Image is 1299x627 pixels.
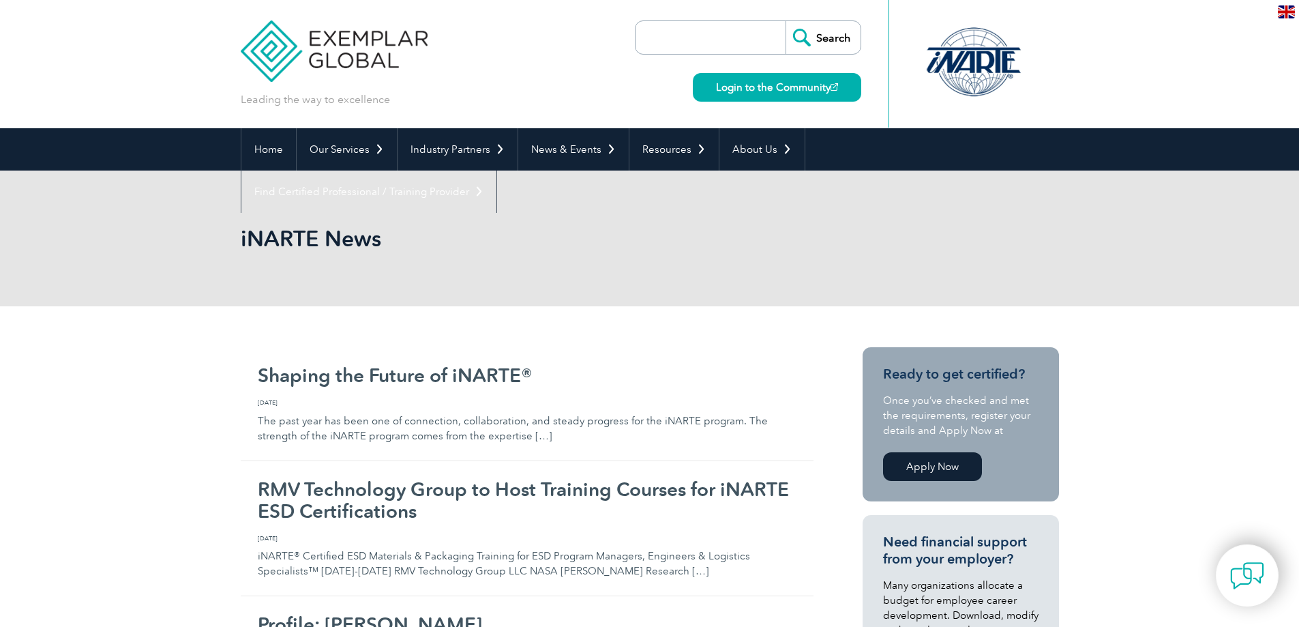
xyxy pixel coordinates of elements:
[258,398,796,443] p: The past year has been one of connection, collaboration, and steady progress for the iNARTE progr...
[241,347,813,461] a: Shaping the Future of iNARTE® [DATE] The past year has been one of connection, collaboration, and...
[518,128,629,171] a: News & Events
[629,128,719,171] a: Resources
[258,534,796,579] p: iNARTE® Certified ESD Materials & Packaging Training for ESD Program Managers, Engineers & Logist...
[258,364,796,386] h2: Shaping the Future of iNARTE®
[1230,559,1264,593] img: contact-chat.png
[398,128,518,171] a: Industry Partners
[831,83,838,91] img: open_square.png
[883,393,1039,438] p: Once you’ve checked and met the requirements, register your details and Apply Now at
[258,398,796,407] span: [DATE]
[883,534,1039,568] h3: Need financial support from your employer?
[297,128,397,171] a: Our Services
[883,366,1039,383] h3: Ready to get certified?
[719,128,805,171] a: About Us
[786,21,861,54] input: Search
[241,171,496,213] a: Find Certified Professional / Training Provider
[241,461,813,597] a: RMV Technology Group to Host Training Courses for iNARTE ESD Certifications [DATE] iNARTE® Certif...
[258,534,796,543] span: [DATE]
[693,73,861,102] a: Login to the Community
[241,92,390,107] p: Leading the way to excellence
[1278,5,1295,18] img: en
[258,478,796,522] h2: RMV Technology Group to Host Training Courses for iNARTE ESD Certifications
[883,452,982,481] a: Apply Now
[241,225,764,252] h1: iNARTE News
[241,128,296,171] a: Home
